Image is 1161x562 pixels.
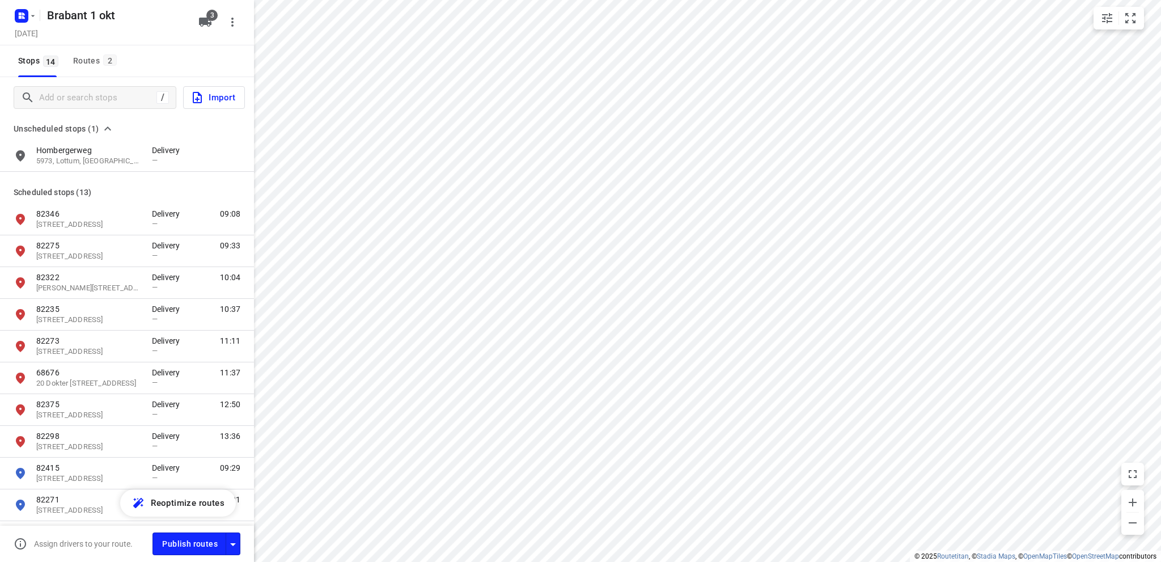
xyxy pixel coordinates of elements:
[152,367,186,378] p: Delivery
[226,536,240,551] div: Driver app settings
[190,90,235,105] span: Import
[152,410,158,419] span: —
[36,240,141,251] p: 82275
[1096,7,1118,29] button: Map settings
[152,462,186,474] p: Delivery
[152,474,158,482] span: —
[36,399,141,410] p: 82375
[39,89,156,107] input: Add or search stops
[151,496,224,510] span: Reoptimize routes
[36,219,141,230] p: 30 De Hoeven, 5254 JX, Haarsteeg, NL
[36,494,141,505] p: 82271
[1072,552,1119,560] a: OpenStreetMap
[152,347,158,355] span: —
[1023,552,1067,560] a: OpenMapTiles
[220,272,240,283] span: 10:04
[183,86,245,109] button: Import
[162,537,218,551] span: Publish routes
[34,539,133,548] p: Assign drivers to your route.
[36,283,141,294] p: Daan van Dijkhof 24, 5026CJ, Tilburg, NL
[36,410,141,421] p: 106 Steenstraat, 5831 JJ, Boxmeer, NL
[152,315,158,323] span: —
[9,122,117,136] button: Unscheduled stops (1)
[937,552,969,560] a: Routetitan
[152,533,226,555] button: Publish routes
[152,272,186,283] p: Delivery
[43,6,189,24] h5: Brabant 1 okt
[220,335,240,347] span: 11:11
[1094,7,1144,29] div: small contained button group
[152,303,186,315] p: Delivery
[914,552,1156,560] li: © 2025 , © , © © contributors
[176,86,245,109] a: Import
[36,430,141,442] p: 82298
[152,399,186,410] p: Delivery
[18,54,62,68] span: Stops
[206,10,218,21] span: 3
[152,145,186,156] p: Delivery
[1119,7,1142,29] button: Fit zoom
[14,122,99,136] span: Unscheduled stops (1)
[152,251,158,260] span: —
[152,430,186,442] p: Delivery
[220,430,240,442] span: 13:36
[152,208,186,219] p: Delivery
[36,303,141,315] p: 82235
[103,54,117,66] span: 2
[36,145,141,156] p: Hombergerweg
[36,208,141,219] p: 82346
[36,156,141,167] p: 5973, Lottum, [GEOGRAPHIC_DATA]
[220,462,240,474] span: 09:29
[120,489,236,517] button: Reoptimize routes
[220,303,240,315] span: 10:37
[36,505,141,516] p: Gortstraat 77, 4331LB, Middelburg, NL
[36,272,141,283] p: 82322
[156,91,169,104] div: /
[36,315,141,326] p: 17 Andreasstraat, 5091, Oost-, West- en Middelbeers, NL
[36,251,141,262] p: Meerdijk 33, 5144NL, Waalwijk, NL
[152,442,158,450] span: —
[10,27,43,40] h5: Project date
[194,11,217,33] button: 3
[36,462,141,474] p: 82415
[43,56,58,67] span: 14
[220,399,240,410] span: 12:50
[36,347,141,357] p: Kerver 15, 5521DA, Eersel, NL
[152,219,158,228] span: —
[36,378,141,389] p: 20 Dokter Dagevosstraat, 5552 BJ, Valkenswaard, NL
[36,335,141,347] p: 82273
[14,185,240,199] p: Scheduled stops ( 13 )
[152,378,158,387] span: —
[73,54,120,68] div: Routes
[36,442,141,453] p: Beverweide 5, 5467LB, Veghel, NL
[977,552,1015,560] a: Stadia Maps
[152,240,186,251] p: Delivery
[220,208,240,219] span: 09:08
[221,11,244,33] button: More
[152,335,186,347] p: Delivery
[152,283,158,291] span: —
[152,156,158,164] span: —
[220,240,240,251] span: 09:33
[220,367,240,378] span: 11:37
[36,367,141,378] p: 68676
[36,474,141,484] p: 7 Livingstoneweg, 4462 GL, Goes, NL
